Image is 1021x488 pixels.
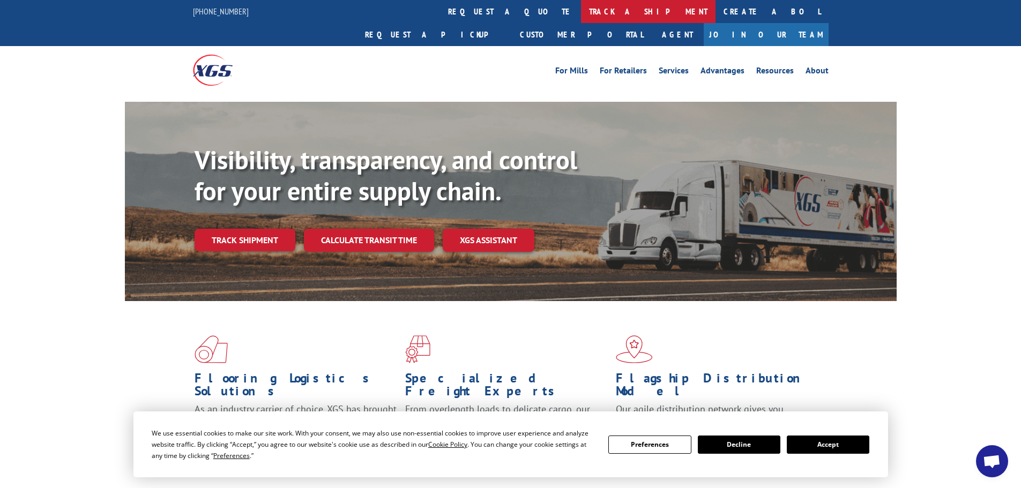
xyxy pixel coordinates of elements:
[600,66,647,78] a: For Retailers
[616,372,818,403] h1: Flagship Distribution Model
[195,229,295,251] a: Track shipment
[616,403,813,428] span: Our agile distribution network gives you nationwide inventory management on demand.
[133,411,888,477] div: Cookie Consent Prompt
[428,440,467,449] span: Cookie Policy
[616,335,653,363] img: xgs-icon-flagship-distribution-model-red
[195,143,577,207] b: Visibility, transparency, and control for your entire supply chain.
[704,23,829,46] a: Join Our Team
[405,372,608,403] h1: Specialized Freight Experts
[304,229,434,252] a: Calculate transit time
[976,445,1008,477] div: Open chat
[443,229,534,252] a: XGS ASSISTANT
[512,23,651,46] a: Customer Portal
[700,66,744,78] a: Advantages
[152,427,595,461] div: We use essential cookies to make our site work. With your consent, we may also use non-essential ...
[193,6,249,17] a: [PHONE_NUMBER]
[698,436,780,454] button: Decline
[195,335,228,363] img: xgs-icon-total-supply-chain-intelligence-red
[405,335,430,363] img: xgs-icon-focused-on-flooring-red
[405,403,608,451] p: From overlength loads to delicate cargo, our experienced staff knows the best way to move your fr...
[756,66,794,78] a: Resources
[608,436,691,454] button: Preferences
[357,23,512,46] a: Request a pickup
[787,436,869,454] button: Accept
[659,66,689,78] a: Services
[213,451,250,460] span: Preferences
[195,403,397,441] span: As an industry carrier of choice, XGS has brought innovation and dedication to flooring logistics...
[555,66,588,78] a: For Mills
[806,66,829,78] a: About
[195,372,397,403] h1: Flooring Logistics Solutions
[651,23,704,46] a: Agent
